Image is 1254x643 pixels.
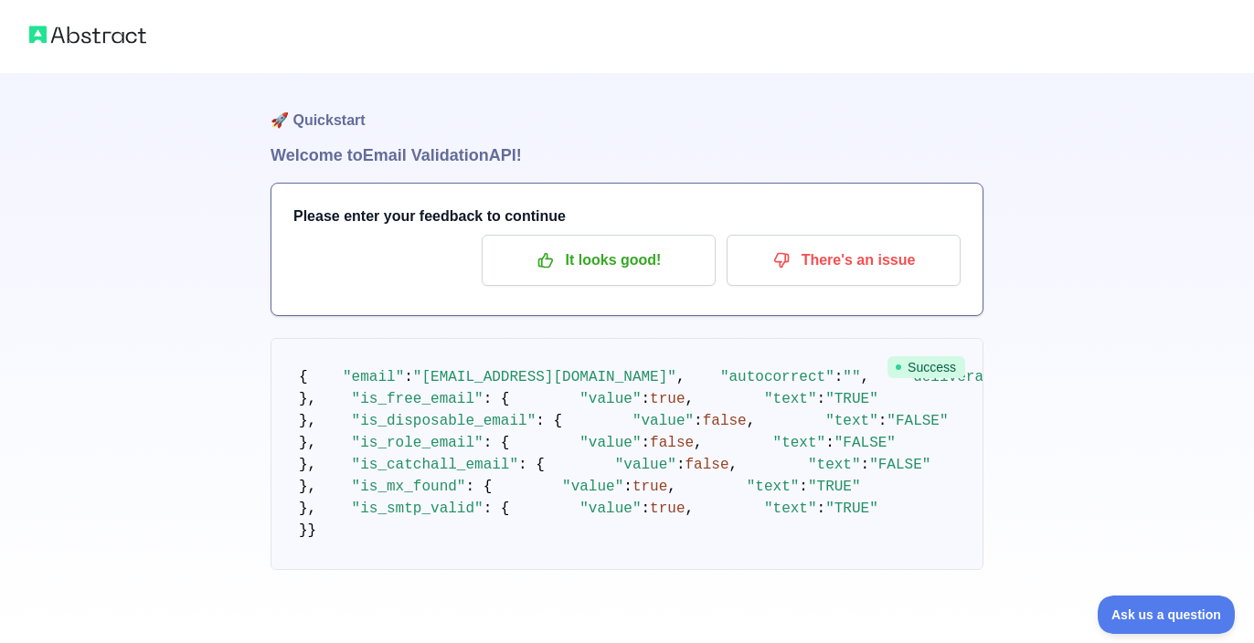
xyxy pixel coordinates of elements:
iframe: Toggle Customer Support [1098,596,1236,634]
span: "FALSE" [834,435,896,451]
span: : [641,435,650,451]
span: { [299,369,308,385]
span: "[EMAIL_ADDRESS][DOMAIN_NAME]" [413,369,676,385]
span: : [878,413,887,429]
span: "FALSE" [887,413,948,429]
span: , [676,369,685,385]
span: : [641,391,650,407]
img: Abstract logo [29,22,146,47]
button: It looks good! [482,235,716,286]
span: false [685,457,729,473]
span: "is_catchall_email" [352,457,518,473]
span: "TRUE" [825,501,878,517]
button: There's an issue [727,235,961,286]
span: "value" [579,501,641,517]
span: : [834,369,844,385]
h1: Welcome to Email Validation API! [271,142,983,168]
span: : [694,413,703,429]
span: , [747,413,756,429]
span: : { [484,391,510,407]
span: "value" [579,435,641,451]
span: : [799,479,808,495]
span: , [861,369,870,385]
p: There's an issue [740,245,947,276]
span: , [729,457,739,473]
span: "is_role_email" [352,435,484,451]
span: : { [465,479,492,495]
span: "is_free_email" [352,391,484,407]
span: "value" [562,479,623,495]
span: "text" [764,501,817,517]
span: : [676,457,685,473]
h1: 🚀 Quickstart [271,73,983,142]
span: "TRUE" [808,479,861,495]
span: "text" [808,457,861,473]
span: : [623,479,632,495]
span: "text" [747,479,800,495]
span: : [641,501,650,517]
span: , [685,391,695,407]
span: false [650,435,694,451]
span: "email" [343,369,404,385]
span: "" [843,369,860,385]
span: : [825,435,834,451]
span: "value" [615,457,676,473]
span: "autocorrect" [720,369,834,385]
span: "TRUE" [825,391,878,407]
span: : { [518,457,545,473]
span: "deliverability" [905,369,1046,385]
span: false [703,413,747,429]
span: : { [484,501,510,517]
span: : [817,391,826,407]
span: "text" [764,391,817,407]
span: : { [484,435,510,451]
span: : [861,457,870,473]
span: : { [536,413,562,429]
span: true [650,501,685,517]
span: true [632,479,667,495]
span: "value" [632,413,694,429]
span: "text" [825,413,878,429]
span: "is_smtp_valid" [352,501,484,517]
span: , [694,435,703,451]
span: "text" [773,435,826,451]
span: , [685,501,695,517]
span: "is_mx_found" [352,479,466,495]
span: "value" [579,391,641,407]
h3: Please enter your feedback to continue [293,206,961,227]
span: : [817,501,826,517]
span: , [667,479,676,495]
span: true [650,391,685,407]
span: "FALSE" [869,457,930,473]
p: It looks good! [495,245,702,276]
span: : [404,369,413,385]
span: "is_disposable_email" [352,413,537,429]
span: Success [887,356,965,378]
